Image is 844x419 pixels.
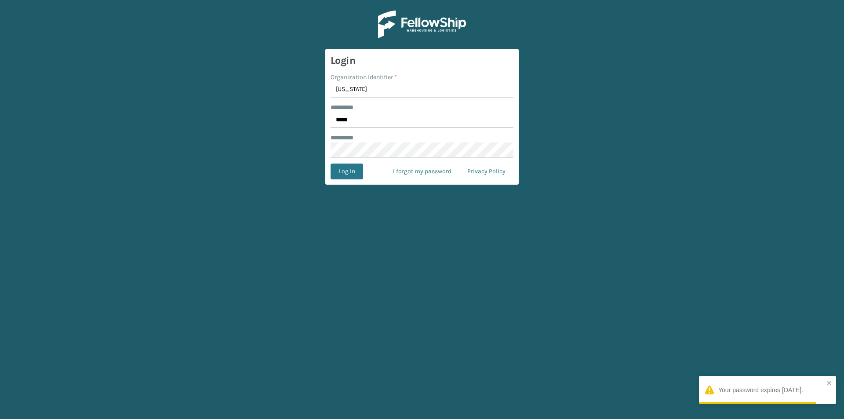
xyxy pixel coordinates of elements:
[331,54,513,67] h3: Login
[826,379,833,388] button: close
[459,164,513,179] a: Privacy Policy
[718,386,803,395] div: Your password expires [DATE].
[378,11,466,38] img: Logo
[331,164,363,179] button: Log In
[385,164,459,179] a: I forgot my password
[331,73,397,82] label: Organization Identifier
